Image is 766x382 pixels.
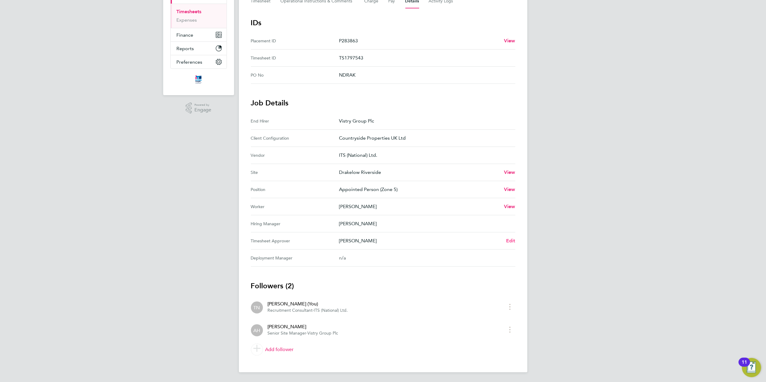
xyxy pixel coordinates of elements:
button: Finance [171,28,227,41]
h3: Job Details [251,98,515,108]
p: TS1797543 [339,54,511,62]
span: Engage [194,108,211,113]
span: View [504,169,515,175]
span: Preferences [177,59,203,65]
span: Reports [177,46,194,51]
div: Worker [251,203,339,210]
span: · [307,331,308,336]
span: View [504,204,515,209]
div: Vendor [251,152,339,159]
div: n/a [339,254,506,262]
h3: Followers (2) [251,281,515,291]
div: Timesheet Approver [251,237,339,244]
span: Recruitment Consultant [268,308,313,313]
div: [PERSON_NAME] (You) [268,300,348,308]
img: itsconstruction-logo-retina.png [194,75,203,84]
section: Details [251,18,515,358]
span: Powered by [194,102,211,108]
p: [PERSON_NAME] [339,237,501,244]
p: [PERSON_NAME] [339,220,511,227]
p: NDRAK [339,71,511,79]
p: [PERSON_NAME] [339,203,499,210]
div: [PERSON_NAME] [268,323,338,330]
div: Position [251,186,339,193]
div: Tom Newton (You) [251,302,263,314]
a: Powered byEngage [186,102,211,114]
span: · [313,308,314,313]
p: Appointed Person (Zone 5) [339,186,499,193]
span: Senior Site Manager [268,331,307,336]
a: Expenses [177,17,197,23]
div: Deployment Manager [251,254,339,262]
p: P283863 [339,37,499,44]
a: View [504,169,515,176]
a: Go to home page [170,75,227,84]
span: Edit [506,238,515,244]
div: Adam Harrison [251,324,263,336]
button: timesheet menu [505,325,515,334]
span: Vistry Group Plc [308,331,338,336]
button: Reports [171,42,227,55]
button: Preferences [171,55,227,68]
div: Client Configuration [251,135,339,142]
span: Finance [177,32,194,38]
div: Timesheets [171,4,227,28]
span: View [504,186,515,192]
a: View [504,37,515,44]
div: Site [251,169,339,176]
p: Countryside Properties UK Ltd [339,135,511,142]
a: Add follower [251,341,515,358]
a: Edit [506,237,515,244]
span: View [504,38,515,44]
div: 11 [742,362,747,370]
span: AH [253,327,260,334]
button: timesheet menu [505,302,515,311]
p: Drakelow Riverside [339,169,499,176]
a: View [504,203,515,210]
p: ITS (National) Ltd. [339,152,511,159]
button: Open Resource Center, 11 new notifications [742,358,761,377]
span: ITS (National) Ltd. [314,308,348,313]
div: End Hirer [251,117,339,125]
div: Hiring Manager [251,220,339,227]
a: View [504,186,515,193]
span: TN [254,304,260,311]
h3: IDs [251,18,515,28]
div: Placement ID [251,37,339,44]
div: PO No [251,71,339,79]
a: Timesheets [177,9,202,14]
p: Vistry Group Plc [339,117,511,125]
div: Timesheet ID [251,54,339,62]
